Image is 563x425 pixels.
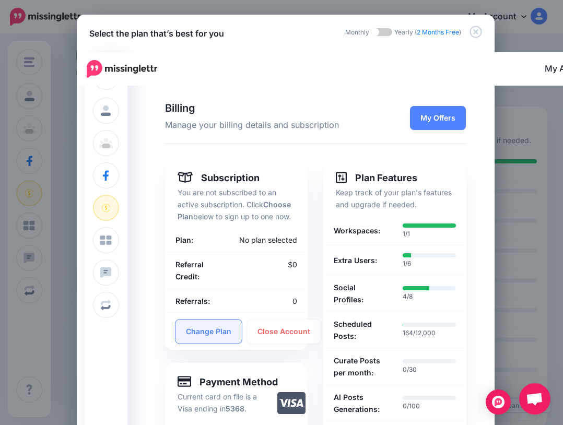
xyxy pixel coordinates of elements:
[410,106,466,130] a: My Offers
[486,389,511,415] div: Open Intercom Messenger
[345,27,369,37] p: Monthly
[403,253,456,257] div: Your plan currently allows for 6
[403,286,456,290] div: Your plan currently allows for 8
[403,223,456,228] div: Your plan currently allows for 1
[403,328,456,338] p: 164/12,000
[165,119,361,132] span: Manage your billing details and subscription
[89,27,224,40] h5: Select the plan that’s best for you
[87,60,157,78] img: Missinglettr
[403,401,456,411] p: 0/100
[336,171,417,184] h4: Plan Features
[403,258,456,269] p: 1/6
[292,297,297,305] span: 0
[334,355,387,379] b: Curate Posts per month:
[165,103,361,113] span: Billing
[213,234,305,246] div: No plan selected
[178,171,260,184] h4: Subscription
[470,19,482,45] button: Close
[403,229,456,239] p: 1/1
[403,364,456,375] p: 0/30
[178,391,262,415] p: Current card on file is a Visa ending in .
[334,318,387,342] b: Scheduled Posts:
[336,186,454,210] p: Keep track of your plan's features and upgrade if needed.
[394,27,461,37] p: Yearly ( )
[403,359,456,363] div: Your plan currently allows for 30
[178,375,278,388] h4: Payment Method
[175,297,210,305] b: Referrals:
[334,225,380,237] b: Workspaces:
[403,291,456,302] p: 4/8
[334,254,377,266] b: Extra Users:
[334,391,387,415] b: AI Posts Generations:
[403,323,456,327] div: Your plan currently allows for 12,000
[175,320,242,344] a: Change Plan
[226,404,244,413] b: 5368
[403,396,456,400] div: Your plan currently allows for 100
[247,320,321,344] a: Close Account
[178,186,296,222] p: You are not subscribed to an active subscription. Click below to sign up to one now.
[178,200,291,221] b: Choose Plan
[175,260,204,281] b: Referral Credit:
[236,258,305,282] div: $0
[417,28,459,36] span: 2 Months Free
[334,281,387,305] b: Social Profiles:
[175,235,193,244] b: Plan:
